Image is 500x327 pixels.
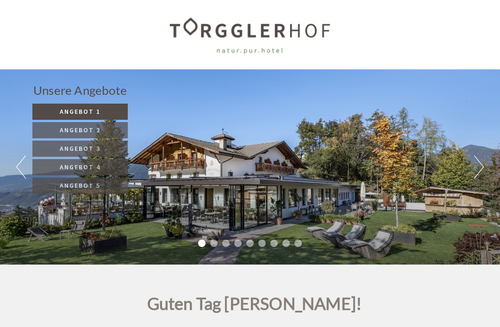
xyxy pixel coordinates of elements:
h1: Guten Tag [PERSON_NAME]! [147,295,362,318]
button: Next [474,155,484,179]
span: Angebot 2 [60,126,100,134]
span: Angebot 3 [60,144,100,153]
span: Angebot 1 [60,107,100,116]
div: Unsere Angebote [32,82,128,99]
span: Angebot 5 [60,181,100,190]
button: Previous [16,155,26,179]
span: Angebot 4 [60,163,100,171]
